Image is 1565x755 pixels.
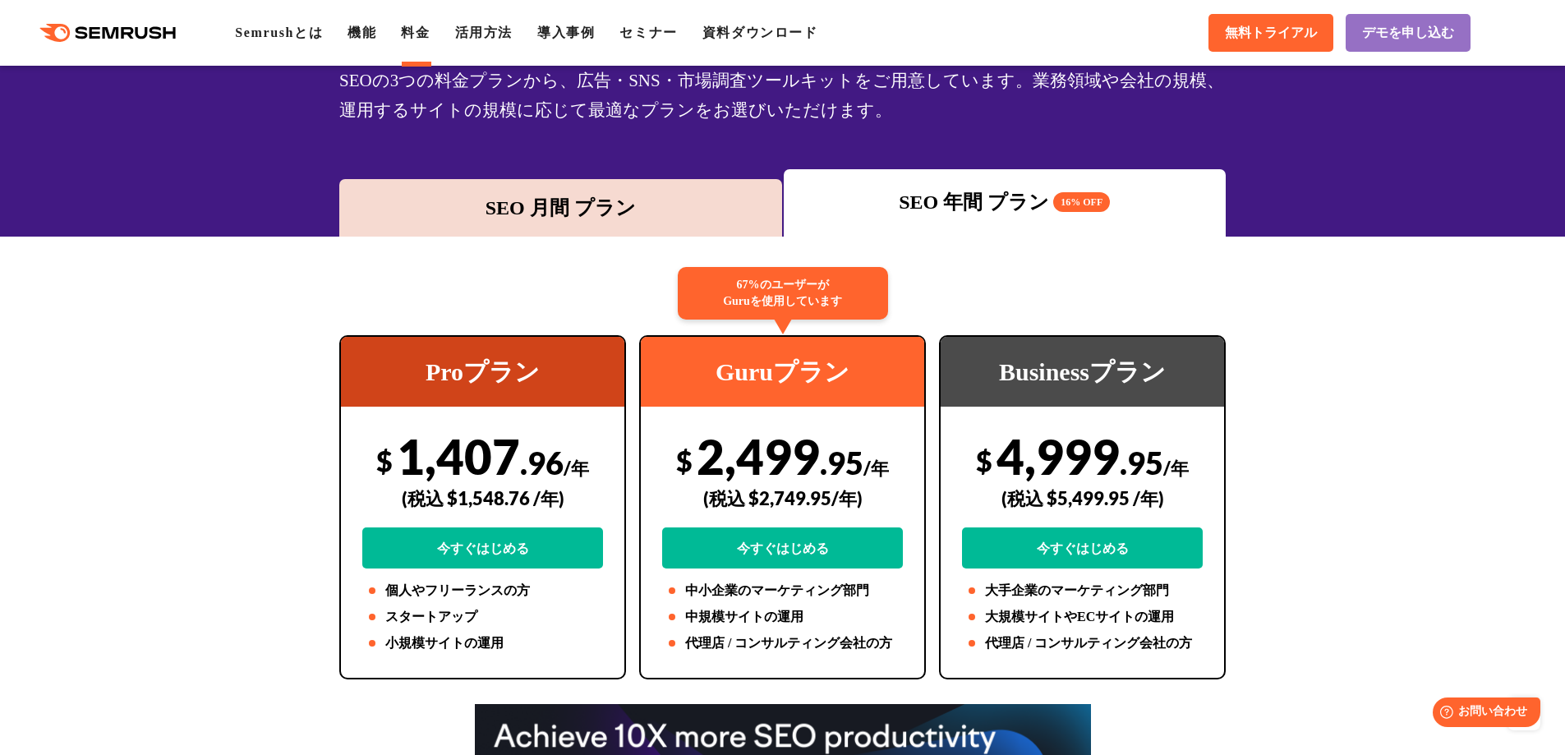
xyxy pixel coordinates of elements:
span: 無料トライアル [1225,25,1317,42]
li: 代理店 / コンサルティング会社の方 [962,633,1203,653]
div: 67%のユーザーが Guruを使用しています [678,267,888,320]
div: (税込 $1,548.76 /年) [362,469,603,527]
span: /年 [564,457,589,479]
div: SEOの3つの料金プランから、広告・SNS・市場調査ツールキットをご用意しています。業務領域や会社の規模、運用するサイトの規模に応じて最適なプランをお選びいただけます。 [339,66,1226,125]
span: .96 [520,444,564,481]
div: SEO 月間 プラン [348,193,774,223]
div: 1,407 [362,427,603,569]
a: 今すぐはじめる [662,527,903,569]
span: $ [976,444,992,477]
a: 機能 [348,25,376,39]
div: (税込 $5,499.95 /年) [962,469,1203,527]
div: (税込 $2,749.95/年) [662,469,903,527]
span: /年 [1163,457,1189,479]
div: 2,499 [662,427,903,569]
a: セミナー [619,25,677,39]
span: 16% OFF [1053,192,1110,212]
li: 大手企業のマーケティング部門 [962,581,1203,601]
li: 大規模サイトやECサイトの運用 [962,607,1203,627]
div: Guruプラン [641,337,924,407]
li: 代理店 / コンサルティング会社の方 [662,633,903,653]
iframe: Help widget launcher [1419,691,1547,737]
span: デモを申し込む [1362,25,1454,42]
li: 中規模サイトの運用 [662,607,903,627]
a: 無料トライアル [1208,14,1333,52]
span: $ [376,444,393,477]
span: /年 [863,457,889,479]
div: Businessプラン [941,337,1224,407]
a: 活用方法 [455,25,513,39]
span: $ [676,444,693,477]
a: 今すぐはじめる [962,527,1203,569]
li: 中小企業のマーケティング部門 [662,581,903,601]
span: .95 [1120,444,1163,481]
a: 導入事例 [537,25,595,39]
a: 資料ダウンロード [702,25,818,39]
li: 個人やフリーランスの方 [362,581,603,601]
div: Proプラン [341,337,624,407]
li: 小規模サイトの運用 [362,633,603,653]
div: SEO 年間 プラン [792,187,1218,217]
a: 料金 [401,25,430,39]
span: .95 [820,444,863,481]
li: スタートアップ [362,607,603,627]
div: 4,999 [962,427,1203,569]
a: デモを申し込む [1346,14,1471,52]
a: 今すぐはじめる [362,527,603,569]
a: Semrushとは [235,25,323,39]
